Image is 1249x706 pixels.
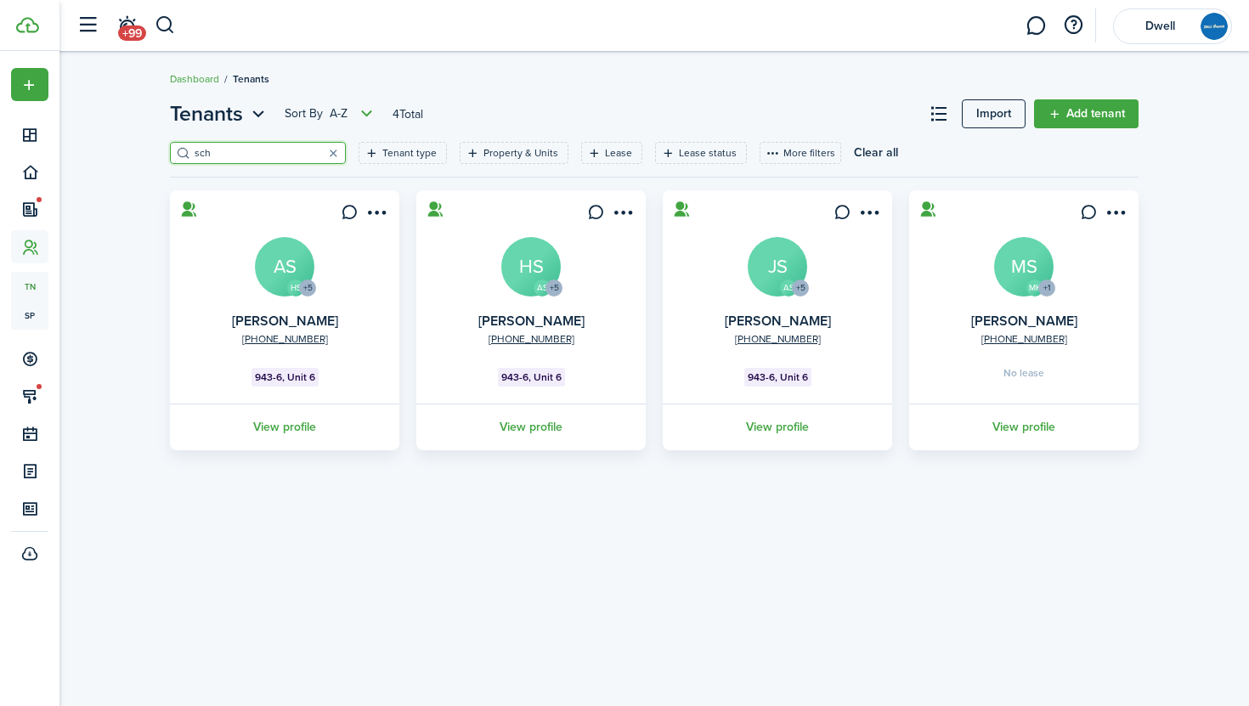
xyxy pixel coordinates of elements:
a: [PERSON_NAME] [232,311,338,330]
button: Search [155,11,176,40]
a: View profile [167,404,402,450]
a: [PERSON_NAME] [478,311,585,330]
a: [PHONE_NUMBER] [489,331,574,347]
avatar-counter: +5 [545,280,562,297]
img: Dwell [1201,13,1228,40]
header-page-total: 4 Total [393,105,423,123]
button: Sort byA-Z [285,104,377,124]
a: [PERSON_NAME] [971,311,1077,330]
avatar-counter: +5 [299,280,316,297]
span: Tenants [170,99,243,129]
span: No lease [1003,368,1044,378]
button: Open menu [362,204,389,227]
a: [PERSON_NAME] [725,311,831,330]
a: [PHONE_NUMBER] [981,331,1067,347]
a: HS [501,237,561,297]
filter-tag: Open filter [581,142,642,164]
filter-tag-label: Tenant type [382,145,437,161]
button: More filters [760,142,841,164]
button: Open sidebar [71,9,104,42]
a: JS [748,237,807,297]
avatar-text: HS [287,280,304,297]
a: MS [994,237,1054,297]
span: 943-6, Unit 6 [255,370,315,385]
filter-tag-label: Lease [605,145,632,161]
span: Tenants [233,71,269,87]
avatar-counter: +1 [1038,280,1055,297]
a: Messaging [1020,4,1052,48]
a: Import [962,99,1026,128]
a: Dashboard [170,71,219,87]
span: Dwell [1126,20,1194,32]
a: Notifications [110,4,143,48]
a: tn [11,272,48,301]
a: [PHONE_NUMBER] [735,331,821,347]
span: 943-6, Unit 6 [748,370,808,385]
a: View profile [414,404,648,450]
filter-tag: Open filter [655,142,747,164]
button: Open menu [1101,204,1128,227]
a: [PHONE_NUMBER] [242,331,328,347]
a: View profile [907,404,1141,450]
button: Clear all [854,142,898,164]
filter-tag-label: Property & Units [483,145,558,161]
button: Clear search [321,141,345,165]
a: AS [255,237,314,297]
button: Open menu [285,104,377,124]
a: sp [11,301,48,330]
avatar-text: AS [780,280,797,297]
input: Search here... [190,145,340,161]
avatar-text: MK [1026,280,1043,297]
button: Open menu [855,204,882,227]
span: 943-6, Unit 6 [501,370,562,385]
a: Add tenant [1034,99,1139,128]
button: Open menu [11,68,48,101]
a: View profile [660,404,895,450]
button: Open resource center [1059,11,1088,40]
avatar-counter: +5 [792,280,809,297]
img: TenantCloud [16,17,39,33]
span: Sort by [285,105,330,122]
button: Open menu [170,99,269,129]
avatar-text: AS [534,280,551,297]
filter-tag: Open filter [460,142,568,164]
button: Tenants [170,99,269,129]
span: A-Z [330,105,348,122]
filter-tag: Open filter [359,142,447,164]
span: +99 [118,25,146,41]
filter-tag-label: Lease status [679,145,737,161]
button: Open menu [608,204,636,227]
